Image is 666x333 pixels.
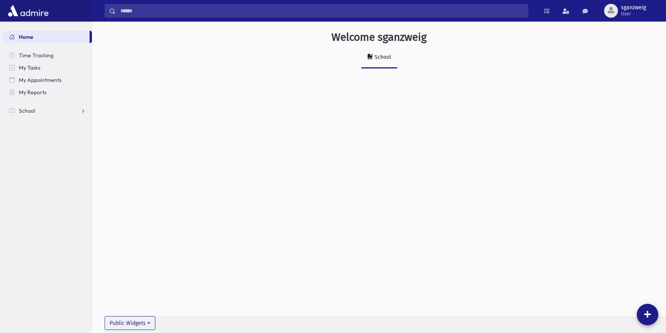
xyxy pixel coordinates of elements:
span: Home [19,33,33,40]
h3: Welcome sganzweig [331,31,427,44]
a: Home [3,31,90,43]
a: School [361,47,397,68]
div: School [373,54,391,60]
span: sganzweig [621,5,646,11]
a: My Reports [3,86,92,98]
span: School [19,107,35,114]
span: Time Tracking [19,52,53,59]
a: School [3,105,92,117]
a: Time Tracking [3,49,92,62]
span: My Tasks [19,64,40,71]
a: My Tasks [3,62,92,74]
button: Public Widgets [105,316,155,330]
span: My Reports [19,89,47,96]
input: Search [116,4,528,18]
span: User [621,11,646,17]
a: My Appointments [3,74,92,86]
span: My Appointments [19,77,62,83]
img: AdmirePro [6,3,50,18]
